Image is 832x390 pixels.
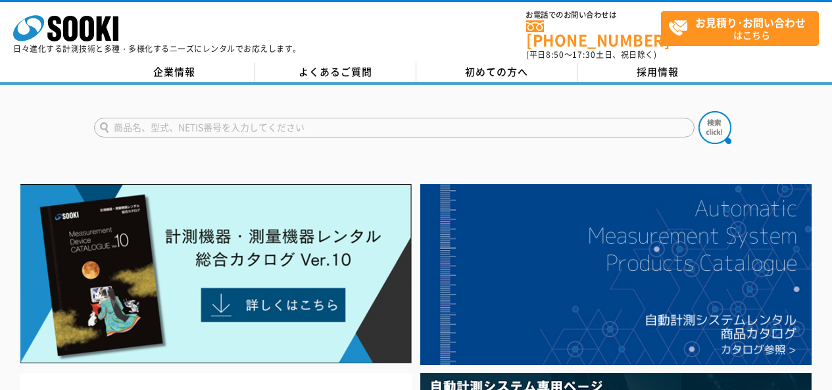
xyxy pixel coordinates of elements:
[526,11,661,19] span: お電話でのお問い合わせは
[255,62,416,82] a: よくあるご質問
[465,64,528,79] span: 初めての方へ
[13,45,301,53] p: 日々進化する計測技術と多種・多様化するニーズにレンタルでお応えします。
[698,111,731,144] img: btn_search.png
[695,14,806,30] strong: お見積り･お問い合わせ
[526,49,656,61] span: (平日 ～ 土日、祝日除く)
[661,11,819,46] a: お見積り･お問い合わせはこちら
[416,62,577,82] a: 初めての方へ
[526,20,661,47] a: [PHONE_NUMBER]
[668,12,818,45] span: はこちら
[420,184,812,365] img: 自動計測システムカタログ
[94,118,695,137] input: 商品名、型式、NETIS番号を入力してください
[94,62,255,82] a: 企業情報
[572,49,596,61] span: 17:30
[577,62,739,82] a: 採用情報
[20,184,412,364] img: Catalog Ver10
[546,49,564,61] span: 8:50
